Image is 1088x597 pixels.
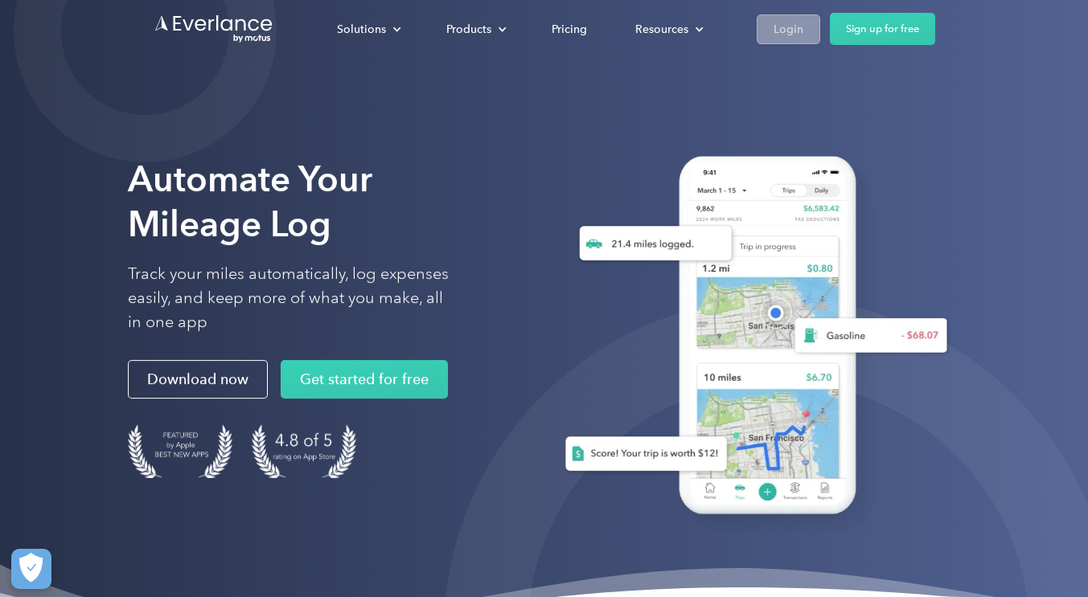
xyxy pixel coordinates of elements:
[757,14,820,44] a: Login
[128,157,372,245] strong: Automate Your Mileage Log
[252,424,356,478] img: 4.9 out of 5 stars on the app store
[281,360,448,399] a: Get started for free
[774,19,803,39] div: Login
[540,140,960,538] img: Everlance, mileage tracker app, expense tracking app
[446,19,491,39] div: Products
[337,19,386,39] div: Solutions
[635,19,688,39] div: Resources
[619,15,716,43] div: Resources
[552,19,587,39] div: Pricing
[321,15,414,43] div: Solutions
[128,424,232,478] img: Badge for Featured by Apple Best New Apps
[128,360,268,399] a: Download now
[430,15,519,43] div: Products
[154,14,274,44] a: Go to homepage
[128,262,450,334] p: Track your miles automatically, log expenses easily, and keep more of what you make, all in one app
[11,549,51,589] button: Cookies Settings
[830,13,935,45] a: Sign up for free
[536,15,603,43] a: Pricing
